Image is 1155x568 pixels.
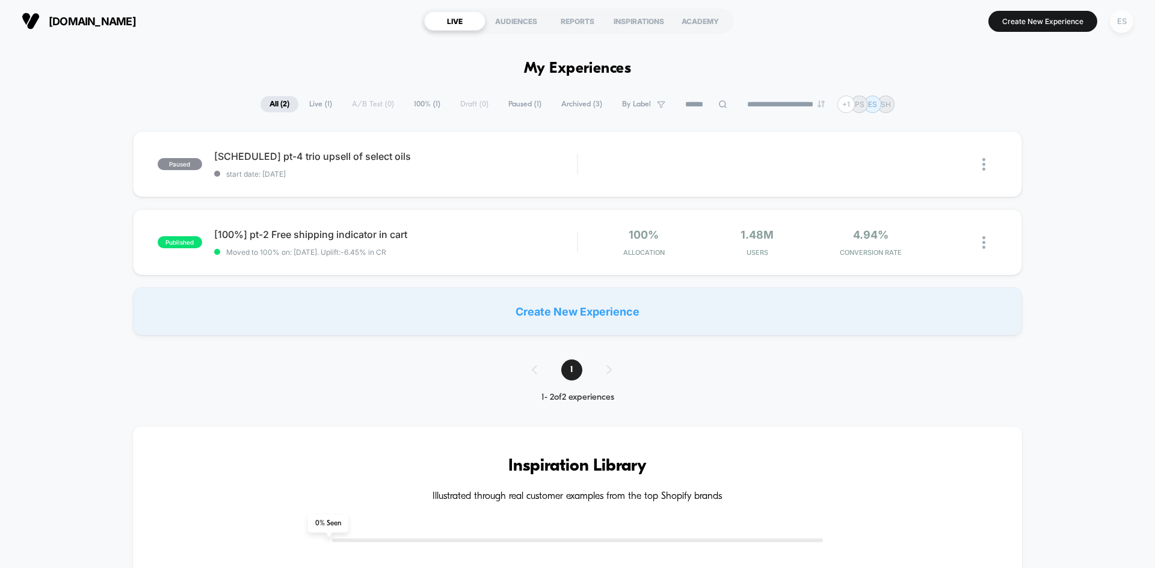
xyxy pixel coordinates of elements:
div: ES [1110,10,1133,33]
h3: Inspiration Library [169,457,986,476]
img: Visually logo [22,12,40,30]
button: Create New Experience [988,11,1097,32]
span: All ( 2 ) [260,96,298,112]
p: SH [881,100,891,109]
span: Allocation [623,248,665,257]
span: published [158,236,202,248]
div: + 1 [837,96,855,113]
div: Create New Experience [133,287,1022,335]
span: Archived ( 3 ) [552,96,611,112]
span: CONVERSION RATE [817,248,925,257]
div: 1 - 2 of 2 experiences [520,392,636,403]
span: 0 % Seen [308,515,348,533]
button: ES [1106,9,1137,34]
span: 4.94% [853,228,889,241]
div: INSPIRATIONS [608,11,670,31]
button: [DOMAIN_NAME] [18,11,140,31]
span: By Label [622,100,651,109]
h4: Illustrated through real customer examples from the top Shopify brands [169,491,986,502]
div: LIVE [424,11,485,31]
span: 1.48M [741,228,774,241]
span: 100% [629,228,659,241]
img: close [982,236,985,249]
img: end [818,100,825,108]
img: close [982,158,985,171]
span: [100%] pt-2 Free shipping indicator in cart [214,228,577,240]
div: REPORTS [547,11,608,31]
span: Users [704,248,812,257]
div: AUDIENCES [485,11,547,31]
h1: My Experiences [524,60,632,78]
span: 100% ( 1 ) [405,96,449,112]
p: PS [855,100,864,109]
span: [SCHEDULED] pt-4 trio upsell of select oils [214,150,577,162]
span: [DOMAIN_NAME] [49,15,136,28]
span: start date: [DATE] [214,169,577,179]
p: ES [868,100,877,109]
div: ACADEMY [670,11,731,31]
span: Moved to 100% on: [DATE] . Uplift: -6.45% in CR [226,248,386,257]
span: paused [158,158,202,170]
span: Paused ( 1 ) [499,96,550,112]
span: 1 [561,359,582,380]
span: Live ( 1 ) [300,96,341,112]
